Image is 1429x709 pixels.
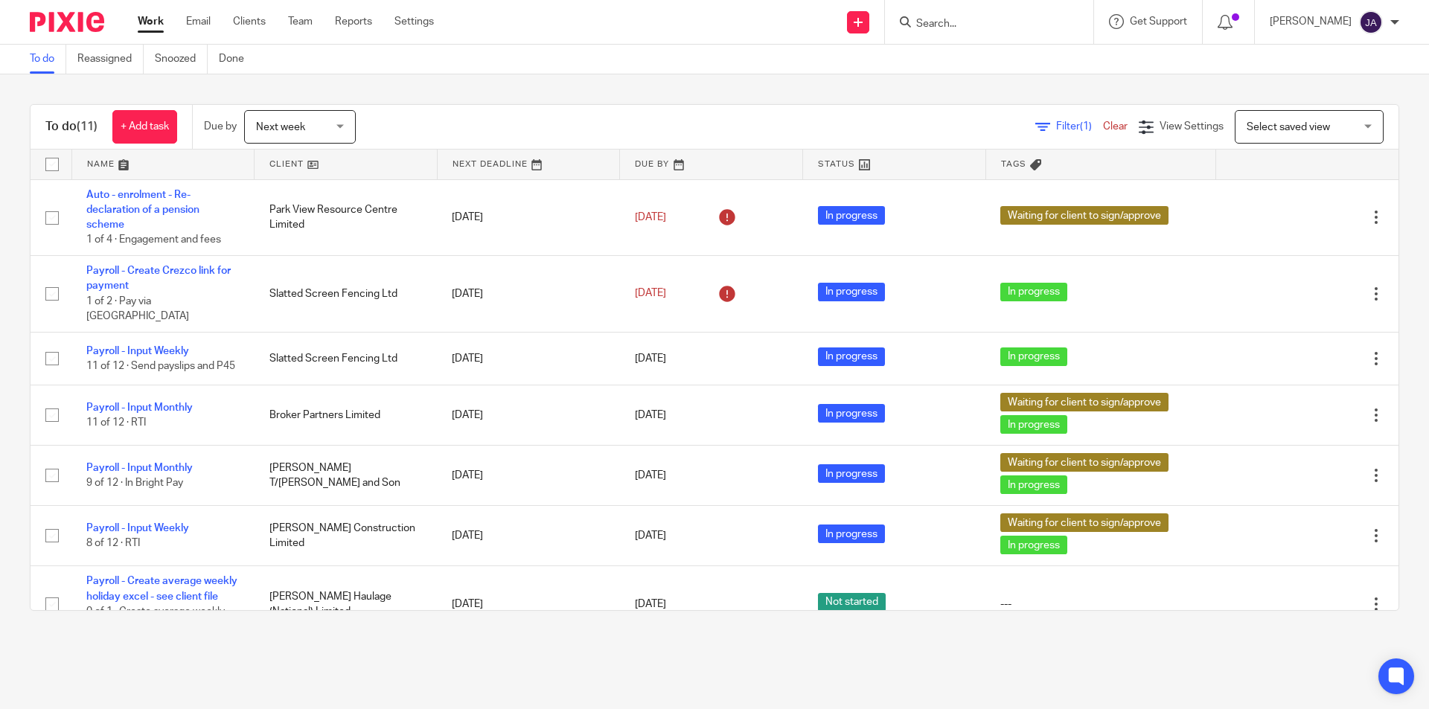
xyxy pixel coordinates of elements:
[255,566,438,643] td: [PERSON_NAME] Haulage (National) Limited
[86,463,193,473] a: Payroll - Input Monthly
[255,332,438,385] td: Slatted Screen Fencing Ltd
[635,530,666,541] span: [DATE]
[437,506,620,566] td: [DATE]
[1103,121,1128,132] a: Clear
[635,289,666,299] span: [DATE]
[86,346,189,356] a: Payroll - Input Weekly
[437,566,620,643] td: [DATE]
[635,212,666,222] span: [DATE]
[1000,347,1067,366] span: In progress
[255,506,438,566] td: [PERSON_NAME] Construction Limited
[155,45,208,74] a: Snoozed
[86,361,235,371] span: 11 of 12 · Send payslips and P45
[255,256,438,333] td: Slatted Screen Fencing Ltd
[86,266,231,291] a: Payroll - Create Crezco link for payment
[288,14,313,29] a: Team
[1001,160,1026,168] span: Tags
[86,296,189,322] span: 1 of 2 · Pay via [GEOGRAPHIC_DATA]
[219,45,255,74] a: Done
[437,179,620,256] td: [DATE]
[437,332,620,385] td: [DATE]
[1160,121,1224,132] span: View Settings
[1000,597,1201,612] div: ---
[335,14,372,29] a: Reports
[45,119,97,135] h1: To do
[86,523,189,533] a: Payroll - Input Weekly
[635,353,666,364] span: [DATE]
[437,256,620,333] td: [DATE]
[77,45,144,74] a: Reassigned
[818,464,885,483] span: In progress
[818,524,885,543] span: In progress
[1056,121,1103,132] span: Filter
[77,121,97,132] span: (11)
[818,206,885,225] span: In progress
[204,119,237,134] p: Due by
[1270,14,1352,29] p: [PERSON_NAME]
[1000,206,1169,225] span: Waiting for client to sign/approve
[86,576,237,601] a: Payroll - Create average weekly holiday excel - see client file
[186,14,211,29] a: Email
[256,122,305,132] span: Next week
[86,402,193,413] a: Payroll - Input Monthly
[635,410,666,420] span: [DATE]
[1000,415,1067,434] span: In progress
[394,14,434,29] a: Settings
[30,12,104,32] img: Pixie
[1000,393,1169,411] span: Waiting for client to sign/approve
[818,283,885,301] span: In progress
[1130,16,1187,27] span: Get Support
[1000,283,1067,301] span: In progress
[915,18,1049,31] input: Search
[86,538,140,548] span: 8 of 12 · RTI
[437,385,620,446] td: [DATE]
[86,190,199,231] a: Auto - enrolment - Re-declaration of a pension scheme
[1000,513,1169,532] span: Waiting for client to sign/approve
[635,470,666,481] span: [DATE]
[255,446,438,506] td: [PERSON_NAME] T/[PERSON_NAME] and Son
[233,14,266,29] a: Clients
[86,235,221,246] span: 1 of 4 · Engagement and fees
[86,478,183,488] span: 9 of 12 · In Bright Pay
[255,385,438,446] td: Broker Partners Limited
[818,593,886,612] span: Not started
[635,599,666,609] span: [DATE]
[1080,121,1092,132] span: (1)
[437,446,620,506] td: [DATE]
[30,45,66,74] a: To do
[112,110,177,144] a: + Add task
[1247,122,1330,132] span: Select saved view
[818,404,885,423] span: In progress
[86,417,146,428] span: 11 of 12 · RTI
[1000,536,1067,554] span: In progress
[1359,10,1383,34] img: svg%3E
[1000,453,1169,472] span: Waiting for client to sign/approve
[138,14,164,29] a: Work
[86,606,225,632] span: 0 of 1 · Create average weekly holiday excel
[255,179,438,256] td: Park View Resource Centre Limited
[1000,475,1067,494] span: In progress
[818,347,885,366] span: In progress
